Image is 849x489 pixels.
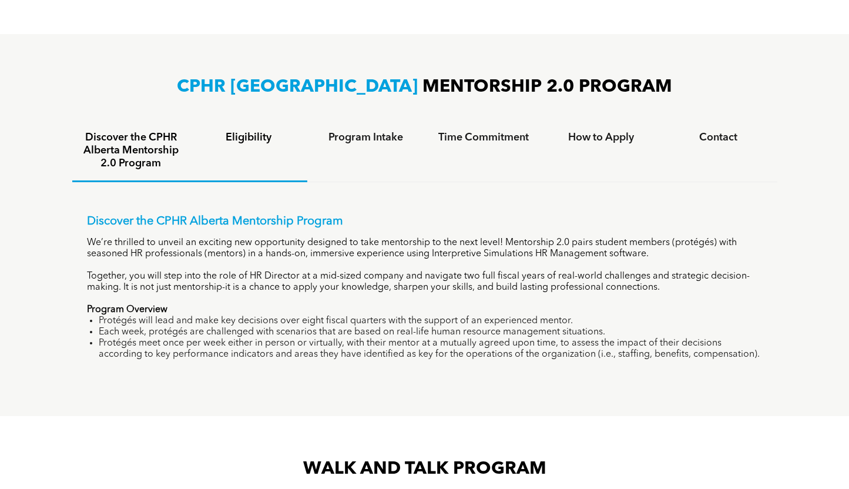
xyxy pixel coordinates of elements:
span: WALK AND TALK PROGRAM [303,460,546,478]
h4: Time Commitment [435,131,532,144]
h4: Program Intake [318,131,414,144]
li: Protégés will lead and make key decisions over eight fiscal quarters with the support of an exper... [99,316,763,327]
span: MENTORSHIP 2.0 PROGRAM [422,78,672,96]
h4: Eligibility [200,131,297,144]
h4: Contact [670,131,767,144]
li: Protégés meet once per week either in person or virtually, with their mentor at a mutually agreed... [99,338,763,360]
span: CPHR [GEOGRAPHIC_DATA] [177,78,418,96]
li: Each week, protégés are challenged with scenarios that are based on real-life human resource mana... [99,327,763,338]
p: Discover the CPHR Alberta Mentorship Program [87,215,763,229]
p: Together, you will step into the role of HR Director at a mid-sized company and navigate two full... [87,271,763,293]
strong: Program Overview [87,305,167,314]
h4: How to Apply [553,131,649,144]
p: We’re thrilled to unveil an exciting new opportunity designed to take mentorship to the next leve... [87,237,763,260]
h4: Discover the CPHR Alberta Mentorship 2.0 Program [83,131,179,170]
